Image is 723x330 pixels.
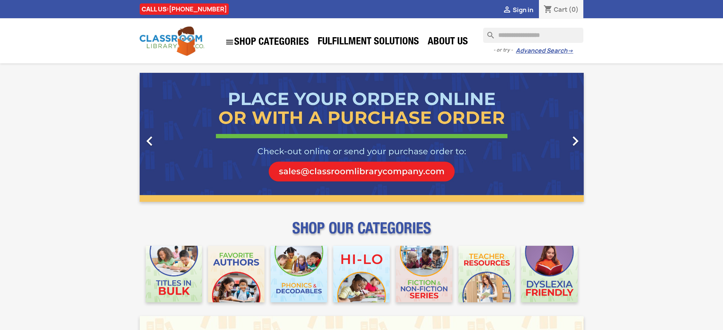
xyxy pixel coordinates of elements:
img: CLC_Bulk_Mobile.jpg [146,246,202,302]
input: Search [483,28,583,43]
a: Next [517,73,584,202]
a: SHOP CATEGORIES [221,34,313,50]
span: (0) [569,5,579,14]
i:  [566,132,585,151]
div: CALL US: [140,3,229,15]
a: Previous [140,73,206,202]
img: CLC_Dyslexia_Mobile.jpg [521,246,578,302]
a: Fulfillment Solutions [314,35,423,50]
img: CLC_Phonics_And_Decodables_Mobile.jpg [271,246,327,302]
span: Sign in [513,6,533,14]
span: → [567,47,573,55]
i: shopping_cart [543,5,553,14]
img: CLC_HiLo_Mobile.jpg [333,246,390,302]
i:  [140,132,159,151]
i:  [225,38,234,47]
i: search [483,28,492,37]
img: CLC_Favorite_Authors_Mobile.jpg [208,246,265,302]
span: Cart [554,5,567,14]
a:  Sign in [502,6,533,14]
ul: Carousel container [140,73,584,202]
a: Advanced Search→ [516,47,573,55]
a: About Us [424,35,472,50]
span: - or try - [493,46,516,54]
img: Classroom Library Company [140,27,204,56]
img: CLC_Teacher_Resources_Mobile.jpg [458,246,515,302]
a: [PHONE_NUMBER] [169,5,227,13]
p: SHOP OUR CATEGORIES [140,226,584,240]
img: CLC_Fiction_Nonfiction_Mobile.jpg [396,246,452,302]
i:  [502,6,512,15]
